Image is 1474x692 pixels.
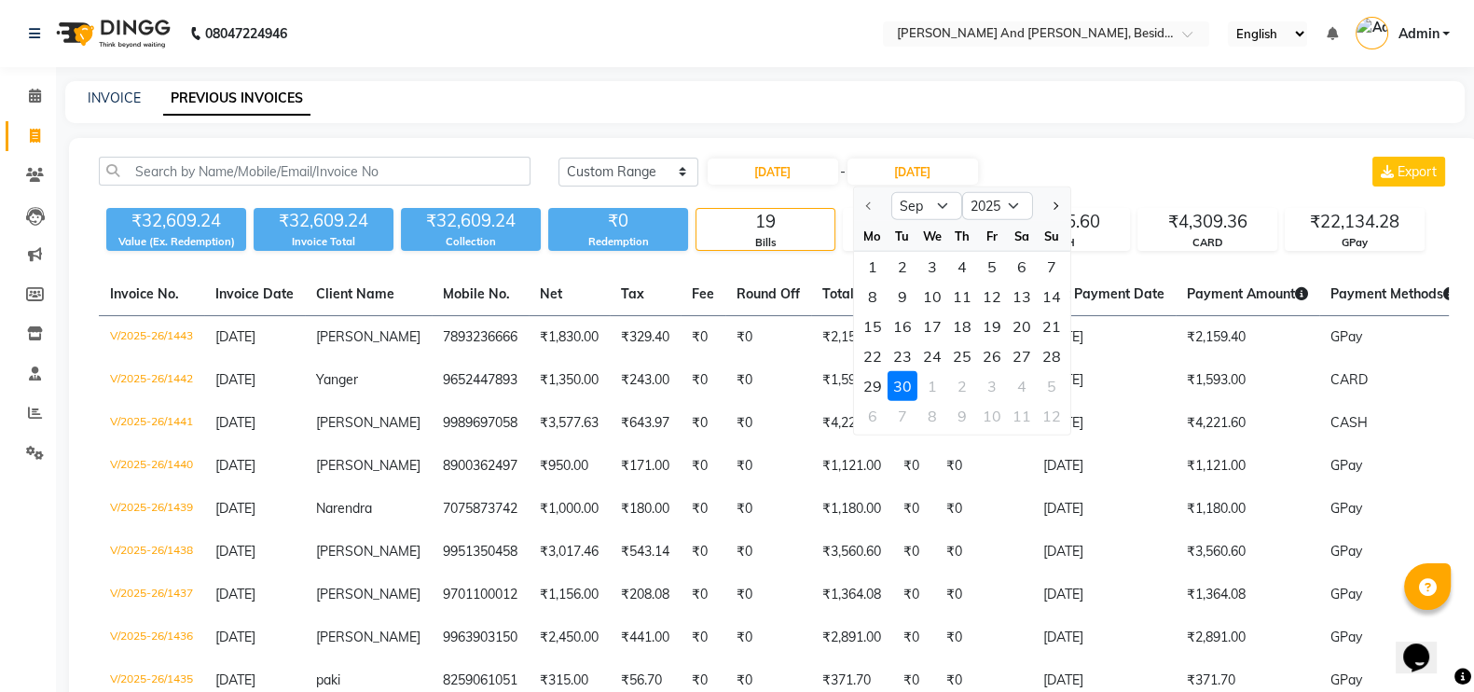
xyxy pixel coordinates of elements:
div: Wednesday, October 8, 2025 [916,401,946,431]
div: Thursday, September 4, 2025 [946,252,976,282]
div: 0 [844,209,982,235]
select: Select month [890,192,961,220]
div: 29 [857,371,887,401]
div: ₹22,134.28 [1286,209,1424,235]
div: 12 [1036,401,1066,431]
td: ₹0 [935,616,1032,659]
div: 8 [857,282,887,311]
td: ₹171.00 [610,445,681,488]
div: Mo [857,221,887,251]
div: 10 [916,282,946,311]
div: ₹32,609.24 [106,208,246,234]
div: Tuesday, September 30, 2025 [887,371,916,401]
span: Admin [1398,24,1439,44]
td: V/2025-26/1439 [99,488,204,531]
td: ₹1,593.00 [811,359,892,402]
span: [DATE] [215,500,255,517]
span: GPay [1330,457,1362,474]
input: Search by Name/Mobile/Email/Invoice No [99,157,530,186]
div: Saturday, October 11, 2025 [1006,401,1036,431]
div: Tuesday, September 2, 2025 [887,252,916,282]
td: [DATE] [1032,531,1176,574]
div: ₹32,609.24 [401,208,541,234]
td: V/2025-26/1436 [99,616,204,659]
td: ₹0 [681,445,725,488]
input: End Date [847,159,978,185]
div: ₹0 [548,208,688,234]
div: 28 [1036,341,1066,371]
td: ₹0 [681,402,725,445]
img: logo [48,7,175,60]
td: ₹0 [681,616,725,659]
div: 30 [887,371,916,401]
td: ₹0 [681,574,725,616]
td: ₹1,350.00 [529,359,610,402]
td: ₹1,180.00 [811,488,892,531]
div: Thursday, October 2, 2025 [946,371,976,401]
div: 2 [887,252,916,282]
td: ₹441.00 [610,616,681,659]
span: Tax [621,285,644,302]
td: ₹0 [725,531,811,574]
div: Sunday, October 5, 2025 [1036,371,1066,401]
div: Friday, October 3, 2025 [976,371,1006,401]
td: ₹0 [681,531,725,574]
div: 22 [857,341,887,371]
div: Friday, September 19, 2025 [976,311,1006,341]
div: Sunday, September 14, 2025 [1036,282,1066,311]
span: Fee [692,285,714,302]
span: GPay [1330,629,1362,645]
div: 19 [696,209,834,235]
div: Wednesday, September 24, 2025 [916,341,946,371]
div: Saturday, September 13, 2025 [1006,282,1036,311]
b: 08047224946 [205,7,287,60]
div: 4 [1006,371,1036,401]
div: 4 [946,252,976,282]
div: Tu [887,221,916,251]
div: 17 [916,311,946,341]
td: ₹643.97 [610,402,681,445]
div: 9 [946,401,976,431]
td: ₹1,364.08 [1176,574,1319,616]
span: Total [822,285,854,302]
div: 23 [887,341,916,371]
span: GPay [1330,328,1362,345]
div: Friday, September 5, 2025 [976,252,1006,282]
div: 8 [916,401,946,431]
span: [PERSON_NAME] [316,629,420,645]
span: Invoice No. [110,285,179,302]
td: ₹950.00 [529,445,610,488]
div: 9 [887,282,916,311]
div: 6 [857,401,887,431]
div: Saturday, September 6, 2025 [1006,252,1036,282]
div: Friday, October 10, 2025 [976,401,1006,431]
span: Client Name [316,285,394,302]
span: GPay [1330,671,1362,688]
span: [DATE] [215,671,255,688]
select: Select year [961,192,1032,220]
div: Tuesday, September 9, 2025 [887,282,916,311]
div: 5 [976,252,1006,282]
td: ₹0 [892,574,935,616]
span: Payment Amount [1187,285,1308,302]
span: CASH [1330,414,1368,431]
td: ₹2,891.00 [811,616,892,659]
span: [PERSON_NAME] [316,586,420,602]
div: 26 [976,341,1006,371]
div: Redemption [548,234,688,250]
td: ₹1,364.08 [811,574,892,616]
div: Collection [401,234,541,250]
td: ₹2,159.40 [1176,316,1319,360]
td: 8900362497 [432,445,529,488]
div: Saturday, October 4, 2025 [1006,371,1036,401]
span: paki [316,671,340,688]
span: Round Off [737,285,800,302]
input: Start Date [708,159,838,185]
div: Thursday, September 25, 2025 [946,341,976,371]
td: ₹2,891.00 [1176,616,1319,659]
td: 7075873742 [432,488,529,531]
td: ₹0 [725,574,811,616]
div: 18 [946,311,976,341]
div: Thursday, September 11, 2025 [946,282,976,311]
span: GPay [1330,586,1362,602]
